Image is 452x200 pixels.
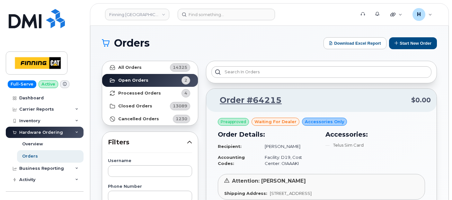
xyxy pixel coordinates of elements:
label: Phone Number [108,185,192,189]
span: waiting for dealer [254,119,297,125]
strong: Shipping Address: [224,191,267,196]
a: All Orders14325 [102,61,198,74]
span: [STREET_ADDRESS] [270,191,312,196]
td: [PERSON_NAME] [259,141,318,152]
span: Preapproved [221,119,246,125]
span: 4 [184,90,187,96]
h3: Order Details: [218,130,318,139]
span: 14325 [173,64,187,70]
a: Processed Orders4 [102,87,198,100]
input: Search in orders [211,66,431,78]
span: Orders [114,38,150,48]
label: Username [108,159,192,163]
strong: Closed Orders [118,104,152,109]
li: Telus Sim Card [325,142,425,148]
span: 2 [184,77,187,83]
span: Accessories Only [305,119,344,125]
span: Filters [108,138,187,147]
strong: Open Orders [118,78,148,83]
span: 13089 [173,103,187,109]
strong: Recipient: [218,144,242,149]
a: Cancelled Orders1230 [102,113,198,125]
strong: Accounting Codes: [218,155,245,166]
td: Facility: D19, Cost Center: OIAAAKI [259,152,318,169]
button: Start New Order [389,37,437,49]
span: 1230 [176,116,187,122]
a: Order #64215 [212,95,282,106]
strong: All Orders [118,65,142,70]
strong: Processed Orders [118,91,161,96]
a: Open Orders2 [102,74,198,87]
span: $0.00 [411,95,431,105]
span: Attention: [PERSON_NAME] [232,178,306,184]
a: Closed Orders13089 [102,100,198,113]
h3: Accessories: [325,130,425,139]
strong: Cancelled Orders [118,116,159,122]
button: Download Excel Report [323,37,386,49]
